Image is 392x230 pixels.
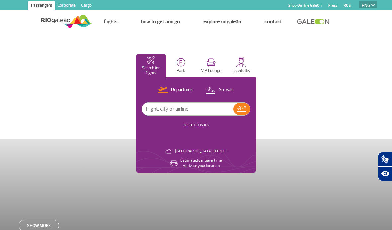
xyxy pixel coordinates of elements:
p: Hospitality [232,69,250,74]
button: Arrivals [204,86,236,94]
p: Search for flights [140,66,162,76]
img: hospitality.svg [236,57,246,67]
a: Explore RIOgaleão [203,18,241,25]
a: Passengers [28,1,55,11]
input: Flight, city or airline [142,103,233,115]
button: Abrir tradutor de língua de sinais. [378,152,392,167]
a: Cargo [78,1,94,11]
p: Park [177,68,185,73]
p: Arrivals [218,87,234,93]
a: Flights [104,18,118,25]
a: Contact [264,18,282,25]
p: [GEOGRAPHIC_DATA]: 0°C/0°F [175,149,227,154]
p: VIP Lounge [201,68,221,73]
a: Press [328,3,337,8]
a: Corporate [55,1,78,11]
button: SEE ALL FLIGHTS [182,123,211,128]
img: airplaneHomeActive.svg [147,56,155,64]
button: Park [166,54,196,77]
a: How to get and go [141,18,180,25]
img: carParkingHome.svg [177,58,185,67]
p: Estimated car travel time: Activate your location [180,158,222,169]
button: Search for flights [136,54,166,77]
button: VIP Lounge [196,54,226,77]
button: Hospitality [227,54,256,77]
a: RQS [344,3,351,8]
a: Shop On-line GaleOn [288,3,322,8]
button: Departures [156,86,195,94]
a: SEE ALL FLIGHTS [184,123,209,127]
p: Departures [171,87,193,93]
img: vipRoom.svg [207,58,216,67]
div: Plugin de acessibilidade da Hand Talk. [378,152,392,181]
button: Abrir recursos assistivos. [378,167,392,181]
